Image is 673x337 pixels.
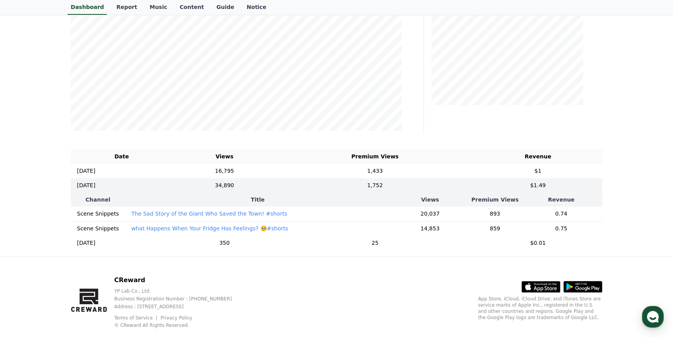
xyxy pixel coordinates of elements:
td: 1,433 [276,164,473,178]
th: Premium Views [276,149,473,164]
td: 0.75 [520,221,602,236]
th: Revenue [520,193,602,207]
th: Premium Views [470,193,520,207]
td: 350 [173,236,276,250]
td: 14,853 [390,221,469,236]
td: 859 [470,221,520,236]
p: [DATE] [77,181,95,190]
td: 16,795 [173,164,276,178]
span: Messages [65,259,87,265]
td: $1.49 [474,178,602,193]
td: 893 [470,207,520,221]
p: Address : [STREET_ADDRESS] [114,304,244,310]
td: 0.74 [520,207,602,221]
a: Messages [51,247,100,266]
th: Views [390,193,469,207]
span: Home [20,258,33,265]
button: The Sad Story of the Giant Who Saved the Town! #shorts [131,210,287,218]
td: 1,752 [276,178,473,193]
p: © CReward All Rights Reserved. [114,322,244,328]
td: $0.01 [474,236,602,250]
a: Terms of Service [114,315,159,321]
a: Settings [100,247,149,266]
p: [DATE] [77,239,95,247]
th: Channel [71,193,125,207]
button: what Happens When Your Fridge Has Feelings? 🥺#shorts [131,225,288,232]
p: App Store, iCloud, iCloud Drive, and iTunes Store are service marks of Apple Inc., registered in ... [478,296,602,321]
th: Title [125,193,391,207]
th: Date [71,149,173,164]
p: CReward [114,276,244,285]
p: [DATE] [77,167,95,175]
td: Scene Snippets [71,207,125,221]
span: Settings [115,258,134,265]
td: Scene Snippets [71,221,125,236]
td: 20,037 [390,207,469,221]
a: Privacy Policy [160,315,192,321]
td: 34,890 [173,178,276,193]
td: 25 [276,236,473,250]
td: $1 [474,164,602,178]
p: Business Registration Number : [PHONE_NUMBER] [114,296,244,302]
a: Home [2,247,51,266]
th: Revenue [474,149,602,164]
p: YP Lab Co., Ltd. [114,288,244,294]
th: Views [173,149,276,164]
